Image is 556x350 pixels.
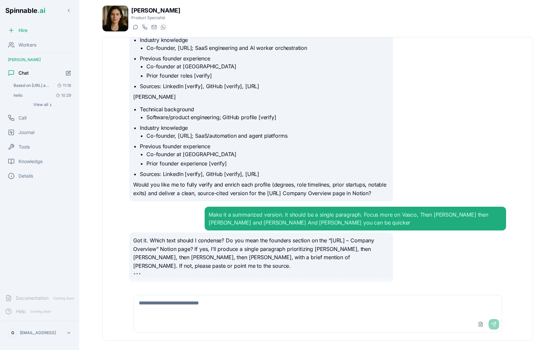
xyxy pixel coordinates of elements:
[33,102,48,107] span: View all
[11,330,14,335] span: G
[5,326,74,339] button: G[EMAIL_ADDRESS]
[11,101,74,109] button: Show all conversations
[19,27,27,34] span: Hire
[140,36,389,52] li: Industry knowledge
[19,129,34,136] span: Journal
[63,67,74,79] button: Start new chat
[140,23,148,31] button: Start a call with Amelia Green
[19,42,36,48] span: Workers
[131,15,180,20] p: Product Specialist
[133,93,389,101] p: [PERSON_NAME]
[19,115,26,121] span: Call
[51,295,76,301] span: Coming Soon
[146,72,389,80] li: Prior founder roles [verify]
[11,81,74,90] button: Open conversation: Based on Spinnable.ai answer these questions: "The Founders: Technical backgro...
[146,44,389,52] li: Co-founder, [URL]; SaaS engineering and AI worker orchestration
[19,144,30,150] span: Tools
[140,82,389,90] li: Sources: LinkedIn [verify], GitHub [verify], [URL]
[140,54,389,80] li: Previous founder experience
[209,211,502,227] div: Make it a summarized version. it should be a single paragraph. Focus more on Vasco, Then [PERSON_...
[20,330,56,335] p: [EMAIL_ADDRESS]
[131,6,180,15] h1: [PERSON_NAME]
[150,23,158,31] button: Send email to amelia.green@getspinnable.ai
[140,170,389,178] li: Sources: LinkedIn [verify], GitHub [verify], [URL]
[50,102,52,107] span: ›
[146,62,389,70] li: Co-founder at [GEOGRAPHIC_DATA]
[11,91,74,100] button: Open conversation: hello
[19,173,33,179] span: Details
[140,124,389,140] li: Industry knowledge
[5,7,45,15] span: Spinnable
[55,83,71,88] span: 11:16
[146,150,389,158] li: Co-founder at [GEOGRAPHIC_DATA]
[16,295,49,301] span: Documentation
[19,158,43,165] span: Knowledge
[146,159,389,167] li: Prior founder experience [verify]
[19,70,29,76] span: Chat
[133,236,389,270] p: Got it. Which text should I condense? Do you mean the founders section on the “[URL] – Company Ov...
[140,105,389,121] li: Technical background
[131,23,139,31] button: Start a chat with Amelia Green
[161,24,166,30] img: WhatsApp
[3,54,77,65] div: [PERSON_NAME]
[28,308,53,315] span: Coming Soon
[140,142,389,167] li: Previous founder experience
[14,83,51,88] span: Based on Spinnable.ai answer these questions: "The Founders: Technical background, industry know....
[16,308,26,315] span: Help
[133,181,389,197] p: Would you like me to fully verify and enrich each profile (degrees, role timelines, prior startup...
[146,132,389,140] li: Co-founder, [URL]; SaaS/automation and agent platforms
[102,6,128,31] img: Amelia Green
[159,23,167,31] button: WhatsApp
[37,7,45,15] span: .ai
[14,93,22,98] span: hello: Hi! How can I help today?
[146,113,389,121] li: Software/product engineering; GitHub profile [verify]
[53,93,71,98] span: 10:29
